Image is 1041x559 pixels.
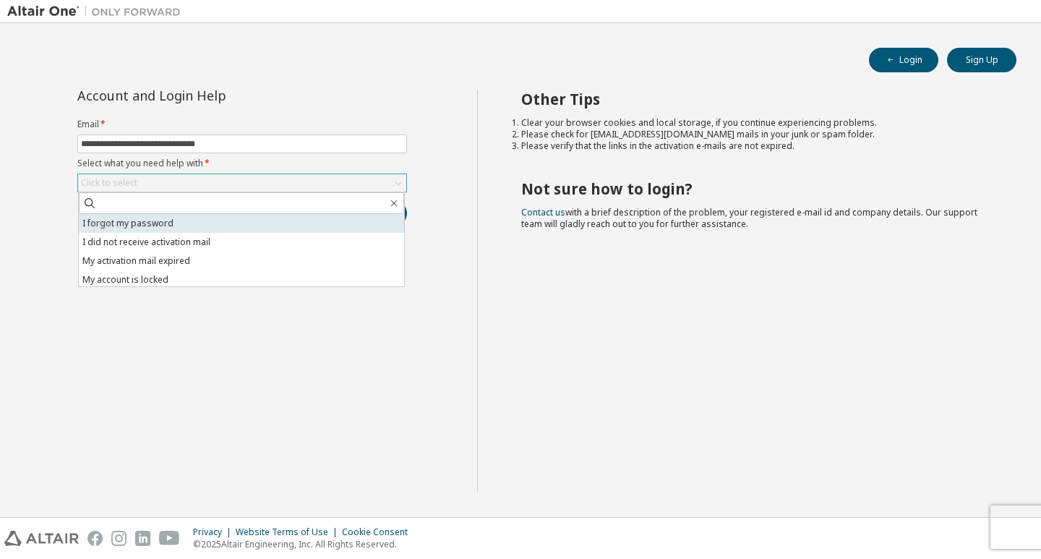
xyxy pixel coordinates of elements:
a: Contact us [521,206,565,218]
div: Click to select [78,174,406,192]
img: facebook.svg [87,531,103,546]
li: Please verify that the links in the activation e-mails are not expired. [521,140,991,152]
div: Website Terms of Use [236,526,342,538]
div: Privacy [193,526,236,538]
button: Sign Up [947,48,1016,72]
div: Account and Login Help [77,90,341,101]
li: I forgot my password [79,214,404,233]
div: Click to select [81,177,137,189]
li: Please check for [EMAIL_ADDRESS][DOMAIN_NAME] mails in your junk or spam folder. [521,129,991,140]
img: altair_logo.svg [4,531,79,546]
img: Altair One [7,4,188,19]
span: with a brief description of the problem, your registered e-mail id and company details. Our suppo... [521,206,977,230]
h2: Other Tips [521,90,991,108]
label: Email [77,119,407,130]
h2: Not sure how to login? [521,179,991,198]
img: youtube.svg [159,531,180,546]
label: Select what you need help with [77,158,407,169]
button: Login [869,48,938,72]
div: Cookie Consent [342,526,416,538]
p: © 2025 Altair Engineering, Inc. All Rights Reserved. [193,538,416,550]
li: Clear your browser cookies and local storage, if you continue experiencing problems. [521,117,991,129]
img: linkedin.svg [135,531,150,546]
img: instagram.svg [111,531,127,546]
